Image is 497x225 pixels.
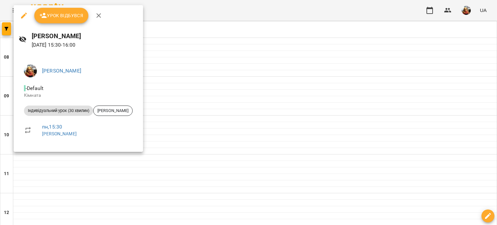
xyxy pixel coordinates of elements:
[24,92,133,99] p: Кімната
[93,106,133,116] div: [PERSON_NAME]
[24,64,37,77] img: edc150b1e3960c0f40dc8d3aa1737096.jpeg
[24,108,93,114] span: Індивідуальний урок (30 хвилин)
[42,131,77,136] a: [PERSON_NAME]
[39,12,83,19] span: Урок відбувся
[24,85,45,91] span: - Default
[42,124,62,130] a: пн , 15:30
[42,68,81,74] a: [PERSON_NAME]
[94,108,132,114] span: [PERSON_NAME]
[32,31,138,41] h6: [PERSON_NAME]
[32,41,138,49] p: [DATE] 15:30 - 16:00
[34,8,89,23] button: Урок відбувся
